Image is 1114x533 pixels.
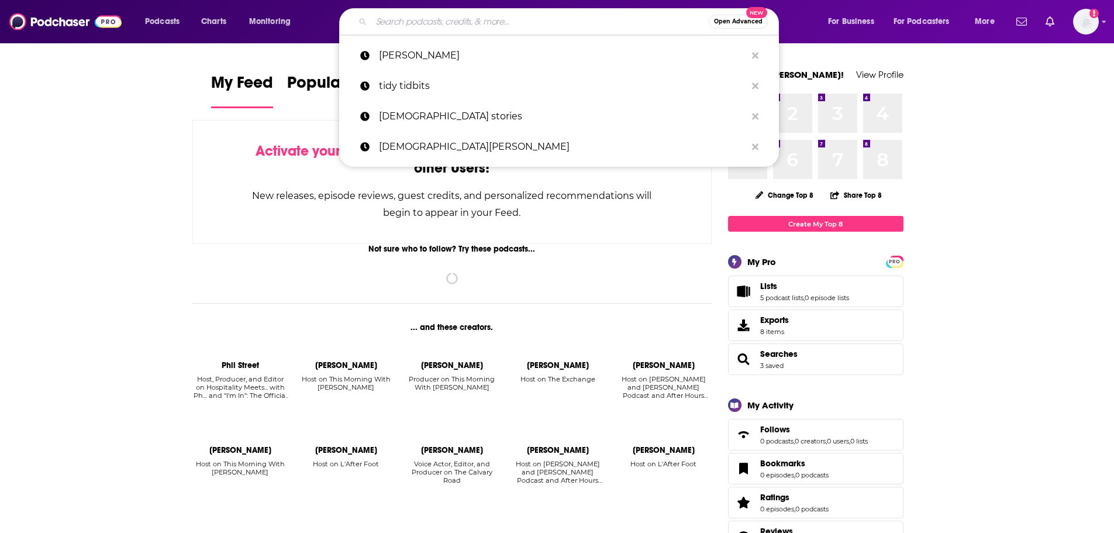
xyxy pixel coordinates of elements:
[1073,9,1099,35] span: Logged in as agoldsmithwissman
[760,437,794,445] a: 0 podcasts
[803,294,805,302] span: ,
[1089,9,1099,18] svg: Add a profile image
[967,12,1009,31] button: open menu
[728,343,903,375] span: Searches
[760,492,829,503] a: Ratings
[403,375,500,391] div: Producer on This Morning With [PERSON_NAME]
[805,294,849,302] a: 0 episode lists
[339,40,779,71] a: [PERSON_NAME]
[826,437,827,445] span: ,
[313,460,379,485] div: Host on L'After Foot
[888,257,902,266] span: PRO
[379,71,746,101] p: tidy tidbits
[630,460,696,468] div: Host on L'After Foot
[728,310,903,341] a: Exports
[379,132,746,162] p: mormon stoires
[194,12,233,31] a: Charts
[211,73,273,99] span: My Feed
[520,375,595,383] div: Host on The Exchange
[256,142,375,160] span: Activate your Feed
[379,101,746,132] p: mormon stories
[760,458,805,469] span: Bookmarks
[630,460,696,485] div: Host on L'After Foot
[350,8,790,35] div: Search podcasts, credits, & more...
[251,187,653,221] div: New releases, episode reviews, guest credits, and personalized recommendations will begin to appe...
[287,73,387,108] a: Popular Feed
[760,349,798,359] a: Searches
[421,360,483,370] div: Mike Gavin
[886,12,967,31] button: open menu
[421,445,483,455] div: Daniel Cuneo
[509,460,606,485] div: Host on Heidi and Frank Podcast and After Hours with Heidi and F…
[249,13,291,30] span: Monitoring
[714,19,763,25] span: Open Advanced
[747,256,776,267] div: My Pro
[633,445,695,455] div: Daniel Riolo
[732,351,756,367] a: Searches
[339,132,779,162] a: [DEMOGRAPHIC_DATA][PERSON_NAME]
[298,375,394,400] div: Host on This Morning With Gordon Deal
[760,362,784,370] a: 3 saved
[732,427,756,443] a: Follows
[298,375,394,391] div: Host on This Morning With [PERSON_NAME]
[209,445,271,455] div: Gordon Deal
[192,244,712,254] div: Not sure who to follow? Try these podcasts...
[633,360,695,370] div: Heidi Hamilton
[760,281,849,291] a: Lists
[760,471,794,479] a: 0 episodes
[222,360,259,370] div: Phil Street
[211,73,273,108] a: My Feed
[315,360,377,370] div: Jennifer Kushinka
[192,460,289,485] div: Host on This Morning With Gordon Deal
[403,375,500,400] div: Producer on This Morning With Gordon Deal
[849,437,850,445] span: ,
[728,276,903,307] span: Lists
[760,315,789,325] span: Exports
[192,460,289,476] div: Host on This Morning With [PERSON_NAME]
[201,13,226,30] span: Charts
[794,505,795,513] span: ,
[728,487,903,518] span: Ratings
[794,437,795,445] span: ,
[850,437,868,445] a: 0 lists
[339,101,779,132] a: [DEMOGRAPHIC_DATA] stories
[615,375,712,400] div: Host on [PERSON_NAME] and [PERSON_NAME] Podcast and After Hours with [PERSON_NAME] and F…
[313,460,379,468] div: Host on L'After Foot
[145,13,180,30] span: Podcasts
[760,294,803,302] a: 5 podcast lists
[760,328,789,336] span: 8 items
[728,216,903,232] a: Create My Top 8
[856,69,903,80] a: View Profile
[137,12,195,31] button: open menu
[827,437,849,445] a: 0 users
[760,281,777,291] span: Lists
[241,12,306,31] button: open menu
[728,419,903,451] span: Follows
[192,375,289,400] div: Host, Producer, and Editor on Hospitality Meets... with Ph… and "I'm In": The Official Insti…
[192,375,289,400] div: Host, Producer, and Editor on Hospitality Meets... with Ph… and "I'm In": The Official Insti…
[615,375,712,400] div: Host on Heidi and Frank Podcast and After Hours with Heidi and F…
[1012,12,1032,32] a: Show notifications dropdown
[251,143,653,177] div: by following Podcasts, Creators, Lists, and other Users!
[509,460,606,484] div: Host on [PERSON_NAME] and [PERSON_NAME] Podcast and After Hours with [PERSON_NAME] and F…
[9,11,122,33] img: Podchaser - Follow, Share and Rate Podcasts
[379,40,746,71] p: annie downs
[527,360,589,370] div: Kelly Evans
[732,494,756,511] a: Ratings
[794,471,795,479] span: ,
[820,12,889,31] button: open menu
[795,505,829,513] a: 0 podcasts
[1073,9,1099,35] button: Show profile menu
[527,445,589,455] div: Frank Kramer
[1073,9,1099,35] img: User Profile
[795,471,829,479] a: 0 podcasts
[760,424,868,435] a: Follows
[828,13,874,30] span: For Business
[192,322,712,332] div: ... and these creators.
[746,7,767,18] span: New
[760,458,829,469] a: Bookmarks
[287,73,387,99] span: Popular Feed
[315,445,377,455] div: Jerome Rothen
[728,453,903,484] span: Bookmarks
